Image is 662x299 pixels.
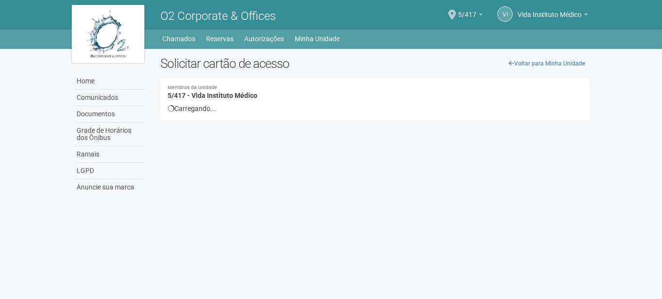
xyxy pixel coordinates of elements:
[74,123,146,146] a: Grade de Horários dos Ônibus
[497,6,513,22] a: VI
[160,56,590,71] h2: Solicitar cartão de acesso
[458,1,476,18] span: 5/417
[74,179,146,195] a: Anuncie sua marca
[458,12,483,20] a: 5/417
[72,5,144,63] img: logo.jpg
[168,104,583,113] div: Carregando...
[168,85,583,99] h4: 5/417 - Vida Instituto Médico
[160,9,276,23] span: O2 Corporate & Offices
[162,32,195,46] a: Chamados
[168,85,583,91] small: Membros da unidade
[74,163,146,179] a: LGPD
[206,32,234,46] a: Reservas
[74,90,146,106] a: Comunicados
[74,146,146,163] a: Ramais
[518,1,582,18] span: Vida Instituto Médico
[295,32,340,46] a: Minha Unidade
[504,56,590,71] a: Voltar para Minha Unidade
[74,106,146,123] a: Documentos
[244,32,284,46] a: Autorizações
[74,73,146,90] a: Home
[518,12,588,20] a: Vida Instituto Médico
